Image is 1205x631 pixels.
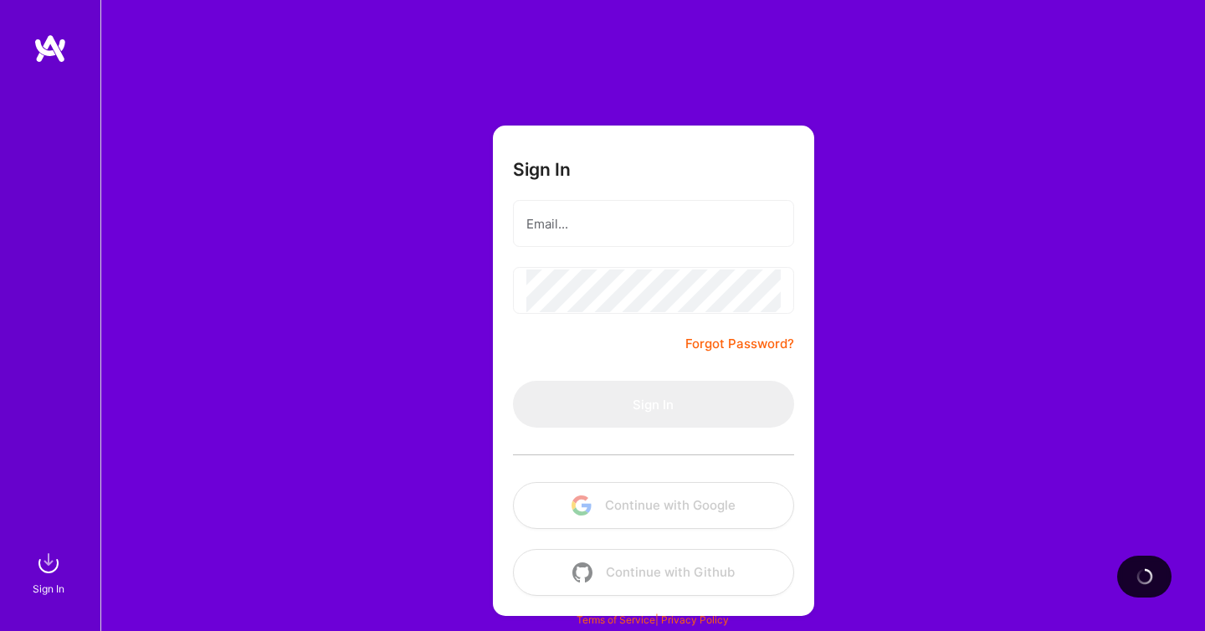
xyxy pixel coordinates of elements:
div: Sign In [33,580,64,598]
h3: Sign In [513,159,571,180]
a: Forgot Password? [685,334,794,354]
div: © 2025 ATeams Inc., All rights reserved. [100,581,1205,623]
input: Email... [526,203,781,245]
button: Continue with Github [513,549,794,596]
a: Privacy Policy [661,613,729,626]
span: | [577,613,729,626]
img: logo [33,33,67,64]
img: loading [1135,567,1155,587]
button: Continue with Google [513,482,794,529]
a: sign inSign In [35,546,65,598]
img: icon [572,562,592,582]
a: Terms of Service [577,613,655,626]
img: sign in [32,546,65,580]
button: Sign In [513,381,794,428]
img: icon [572,495,592,516]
